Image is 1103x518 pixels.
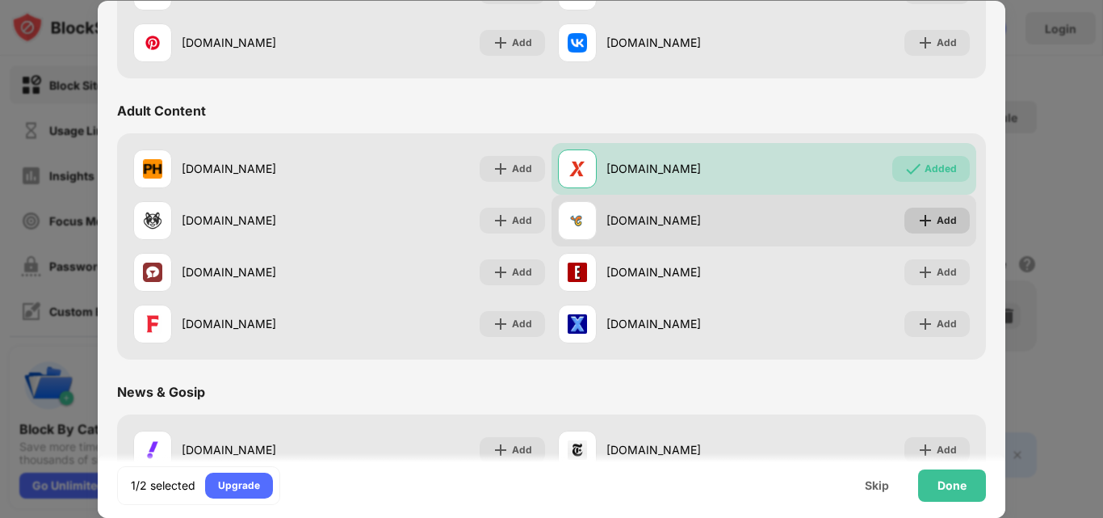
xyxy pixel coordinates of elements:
div: Add [512,442,532,458]
img: favicons [568,33,587,53]
div: Add [512,161,532,177]
div: Add [937,35,957,51]
div: Add [937,264,957,280]
div: Add [937,316,957,332]
img: favicons [568,263,587,282]
div: 1/2 selected [131,478,195,494]
div: [DOMAIN_NAME] [182,441,339,458]
div: [DOMAIN_NAME] [182,263,339,280]
div: [DOMAIN_NAME] [182,34,339,51]
div: Added [925,161,957,177]
img: favicons [143,211,162,230]
div: [DOMAIN_NAME] [606,315,764,332]
div: [DOMAIN_NAME] [182,160,339,177]
div: [DOMAIN_NAME] [606,441,764,458]
div: Add [512,264,532,280]
img: favicons [568,211,587,230]
div: [DOMAIN_NAME] [182,212,339,229]
div: [DOMAIN_NAME] [606,34,764,51]
img: favicons [143,263,162,282]
div: [DOMAIN_NAME] [606,263,764,280]
div: Upgrade [218,478,260,494]
div: Adult Content [117,103,206,119]
img: favicons [143,314,162,334]
div: Add [512,35,532,51]
div: Add [512,316,532,332]
img: favicons [143,33,162,53]
div: Skip [865,479,889,492]
img: favicons [568,159,587,179]
div: News & Gosip [117,384,205,400]
div: Add [937,442,957,458]
img: favicons [143,159,162,179]
div: [DOMAIN_NAME] [606,160,764,177]
div: [DOMAIN_NAME] [182,315,339,332]
img: favicons [568,314,587,334]
div: Add [937,213,957,229]
div: Done [937,479,967,492]
div: Add [512,213,532,229]
div: [DOMAIN_NAME] [606,212,764,229]
img: favicons [568,440,587,460]
img: favicons [143,440,162,460]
